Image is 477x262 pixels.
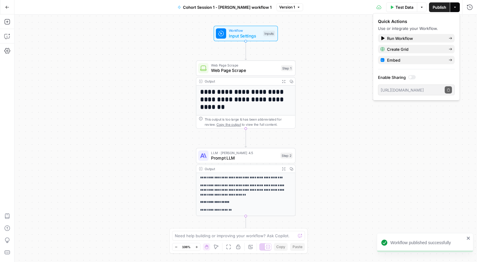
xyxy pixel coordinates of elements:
[174,2,275,12] button: Cohort Session 1 - [PERSON_NAME] workflow 1
[182,244,190,249] span: 106%
[183,4,272,10] span: Cohort Session 1 - [PERSON_NAME] workflow 1
[211,67,278,73] span: Web Page Scrape
[229,28,261,33] span: Workflow
[429,2,450,12] button: Publish
[211,150,278,155] span: LLM · [PERSON_NAME] 4.5
[378,18,455,24] div: Quick Actions
[387,46,444,52] span: Create Grid
[293,244,303,250] span: Paste
[229,33,261,39] span: Input Settings
[263,31,275,36] div: Inputs
[245,129,247,147] g: Edge from step_1 to step_2
[387,35,444,41] span: Run Workflow
[386,2,417,12] button: Test Data
[205,117,293,127] div: This output is too large & has been abbreviated for review. to view the full content.
[280,153,293,158] div: Step 2
[378,74,455,80] label: Enable Sharing
[277,3,303,11] button: Version 1
[466,236,471,241] button: close
[205,79,278,84] div: Output
[245,216,247,235] g: Edge from step_2 to end
[216,122,241,126] span: Copy the output
[433,4,446,10] span: Publish
[274,243,288,251] button: Copy
[276,244,285,250] span: Copy
[211,63,278,68] span: Web Page Scrape
[395,4,413,10] span: Test Data
[211,155,278,161] span: Prompt LLM
[245,41,247,60] g: Edge from start to step_1
[290,243,305,251] button: Paste
[387,57,444,63] span: Embed
[390,240,465,246] div: Workflow published successfully
[205,166,278,171] div: Output
[378,26,438,31] span: Use or integrate your Workflow.
[281,65,293,71] div: Step 1
[279,5,295,10] span: Version 1
[196,26,296,41] div: WorkflowInput SettingsInputs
